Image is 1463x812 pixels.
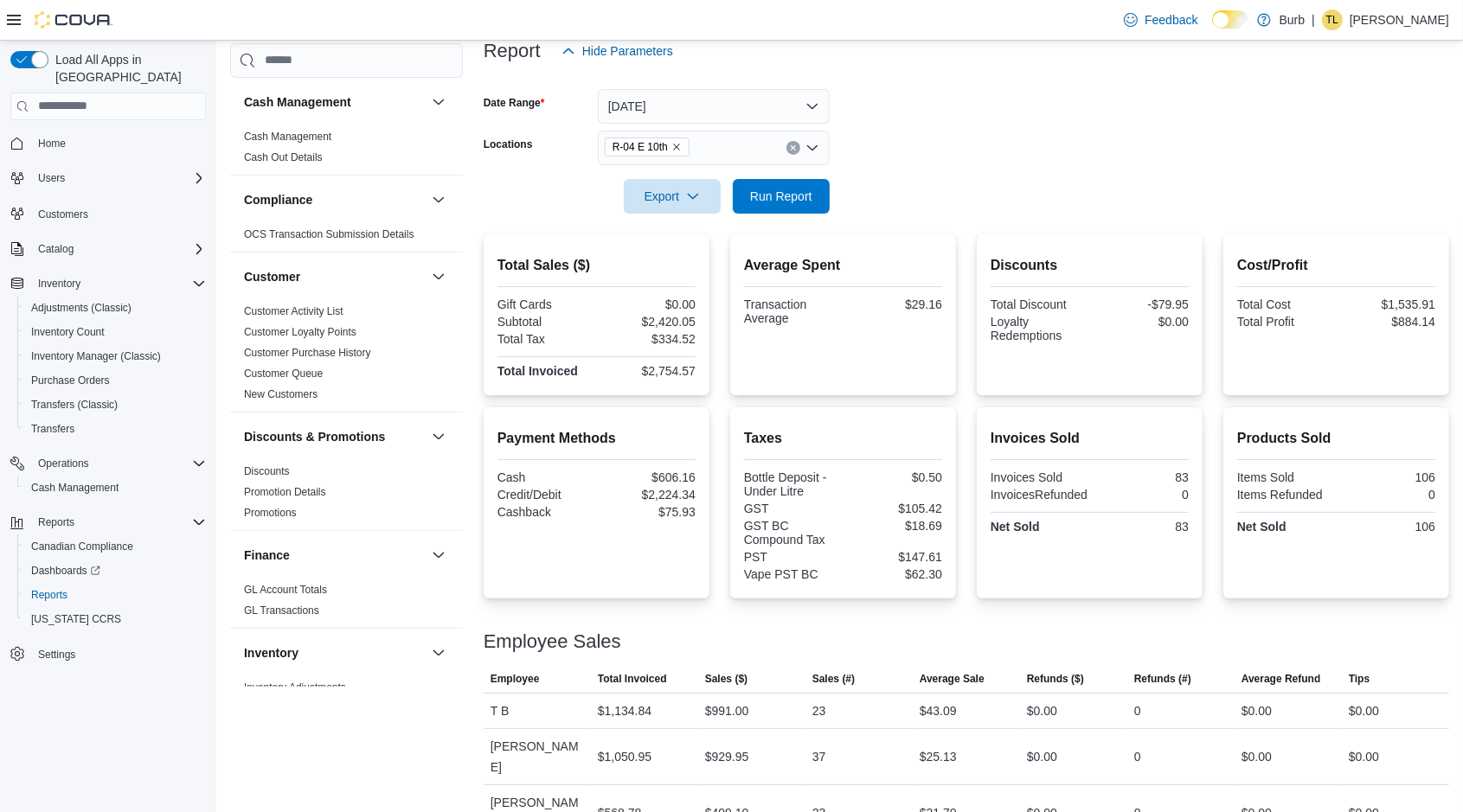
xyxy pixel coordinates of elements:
[24,394,125,415] a: Transfers (Classic)
[31,398,118,412] span: Transfers (Classic)
[600,470,696,484] div: $606.16
[244,388,318,400] a: New Customers
[244,681,346,694] span: Inventory Adjustments
[1134,672,1191,686] span: Refunds (#)
[24,370,117,391] a: Purchase Orders
[846,470,942,484] div: $0.50
[1312,10,1315,30] p: |
[31,168,206,189] span: Users
[705,672,748,686] span: Sales ($)
[750,188,812,205] span: Run Report
[1326,10,1338,30] span: TL
[991,297,1087,311] div: Total Discount
[3,642,213,667] button: Settings
[600,315,696,329] div: $2,420.05
[497,470,594,484] div: Cash
[31,349,161,363] span: Inventory Manager (Classic)
[230,126,463,175] div: Cash Management
[31,239,80,259] button: Catalog
[846,550,942,564] div: $147.61
[600,505,696,519] div: $75.93
[846,502,942,515] div: $105.42
[38,137,66,150] span: Home
[17,344,213,368] button: Inventory Manager (Classic)
[244,93,425,111] button: Cash Management
[428,545,449,566] button: Finance
[24,609,128,630] a: [US_STATE] CCRS
[24,297,206,318] span: Adjustments (Classic)
[38,208,88,221] span: Customers
[3,272,213,296] button: Inventory
[244,464,290,478] span: Discounts
[31,453,96,474] button: Operations
[1212,10,1248,29] input: Dark Mode
[17,296,213,320] button: Adjustments (Classic)
[1242,700,1272,721] div: $0.00
[48,51,206,86] span: Load All Apps in [GEOGRAPHIC_DATA]
[31,481,119,495] span: Cash Management
[428,643,449,663] button: Inventory
[244,326,356,338] a: Customer Loyalty Points
[3,166,213,190] button: Users
[786,141,800,155] button: Clear input
[1322,10,1343,30] div: T Lee
[244,583,327,597] span: GL Account Totals
[1339,520,1435,534] div: 106
[31,273,87,294] button: Inventory
[1027,700,1057,721] div: $0.00
[3,237,213,261] button: Catalog
[497,315,594,329] div: Subtotal
[244,191,312,208] h3: Compliance
[1280,10,1306,30] p: Burb
[244,604,319,617] a: GL Transactions
[24,346,206,367] span: Inventory Manager (Classic)
[671,142,682,152] button: Remove R-04 E 10th from selection in this group
[244,151,323,163] a: Cash Out Details
[484,41,541,61] h3: Report
[1349,746,1379,767] div: $0.00
[24,419,81,439] a: Transfers
[244,346,371,360] span: Customer Purchase History
[31,132,206,154] span: Home
[744,255,942,276] h2: Average Spent
[812,700,826,721] div: 23
[812,672,855,686] span: Sales (#)
[3,201,213,226] button: Customers
[24,477,125,498] a: Cash Management
[1237,315,1333,329] div: Total Profit
[31,612,121,626] span: [US_STATE] CCRS
[244,191,425,208] button: Compliance
[497,505,594,519] div: Cashback
[497,255,696,276] h2: Total Sales ($)
[920,700,957,721] div: $43.09
[24,297,138,318] a: Adjustments (Classic)
[244,485,326,499] span: Promotion Details
[230,461,463,530] div: Discounts & Promotions
[24,394,206,415] span: Transfers (Classic)
[1093,470,1189,484] div: 83
[31,204,95,225] a: Customers
[600,488,696,502] div: $2,224.34
[991,428,1189,449] h2: Invoices Sold
[744,428,942,449] h2: Taxes
[605,137,690,157] span: R-04 E 10th
[484,631,621,652] h3: Employee Sales
[24,609,206,630] span: Washington CCRS
[31,588,67,602] span: Reports
[17,607,213,631] button: [US_STATE] CCRS
[24,346,168,367] a: Inventory Manager (Classic)
[244,268,425,285] button: Customer
[38,171,65,185] span: Users
[31,168,72,189] button: Users
[744,470,840,498] div: Bottle Deposit - Under Litre
[244,304,343,318] span: Customer Activity List
[598,672,667,686] span: Total Invoiced
[705,746,749,767] div: $929.95
[24,560,107,581] a: Dashboards
[1027,672,1084,686] span: Refunds ($)
[244,227,414,241] span: OCS Transaction Submission Details
[555,34,680,68] button: Hide Parameters
[1134,746,1141,767] div: 0
[244,507,297,519] a: Promotions
[35,11,112,29] img: Cova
